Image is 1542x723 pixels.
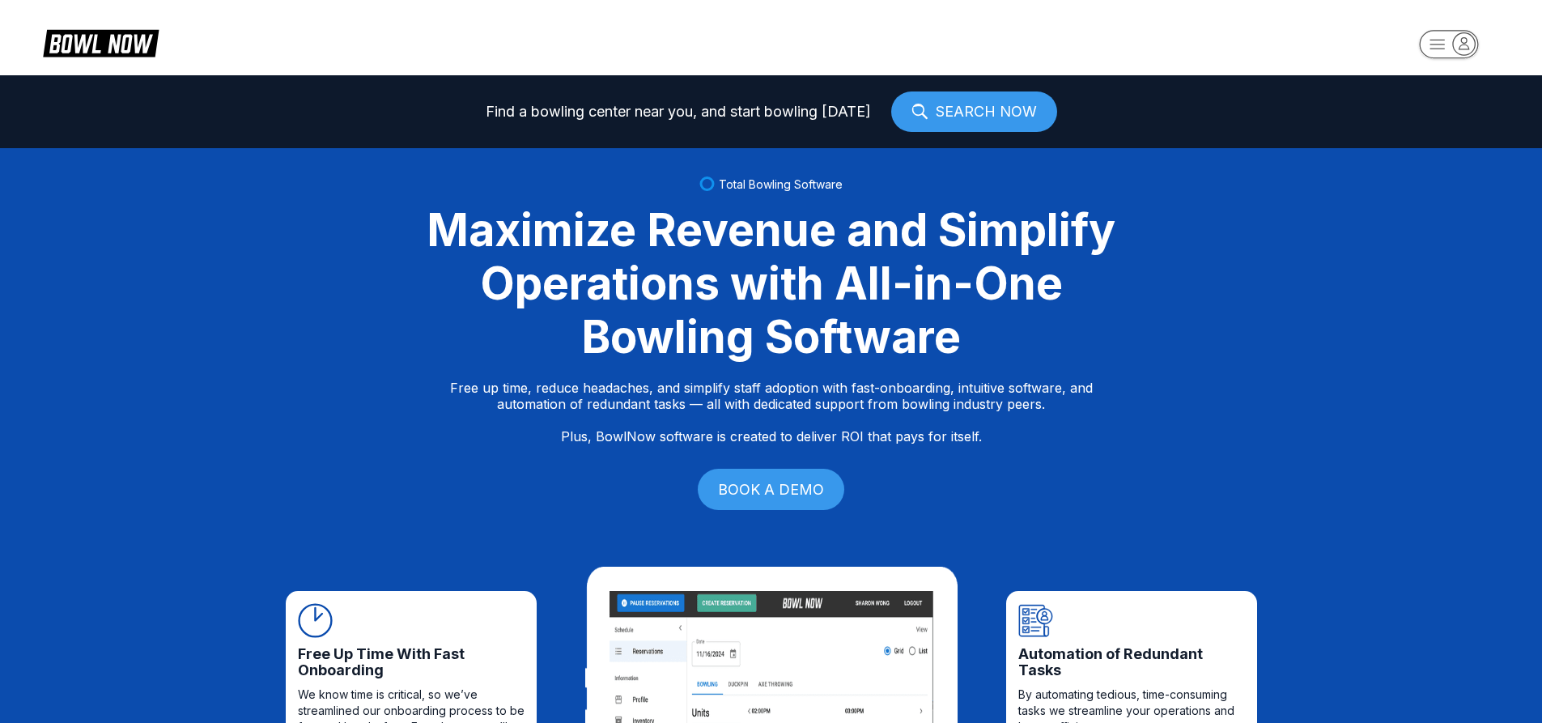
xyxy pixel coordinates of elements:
[450,380,1093,444] p: Free up time, reduce headaches, and simplify staff adoption with fast-onboarding, intuitive softw...
[719,177,843,191] span: Total Bowling Software
[698,469,844,510] a: BOOK A DEMO
[298,646,525,678] span: Free Up Time With Fast Onboarding
[1018,646,1245,678] span: Automation of Redundant Tasks
[407,203,1136,364] div: Maximize Revenue and Simplify Operations with All-in-One Bowling Software
[891,91,1057,132] a: SEARCH NOW
[486,104,871,120] span: Find a bowling center near you, and start bowling [DATE]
